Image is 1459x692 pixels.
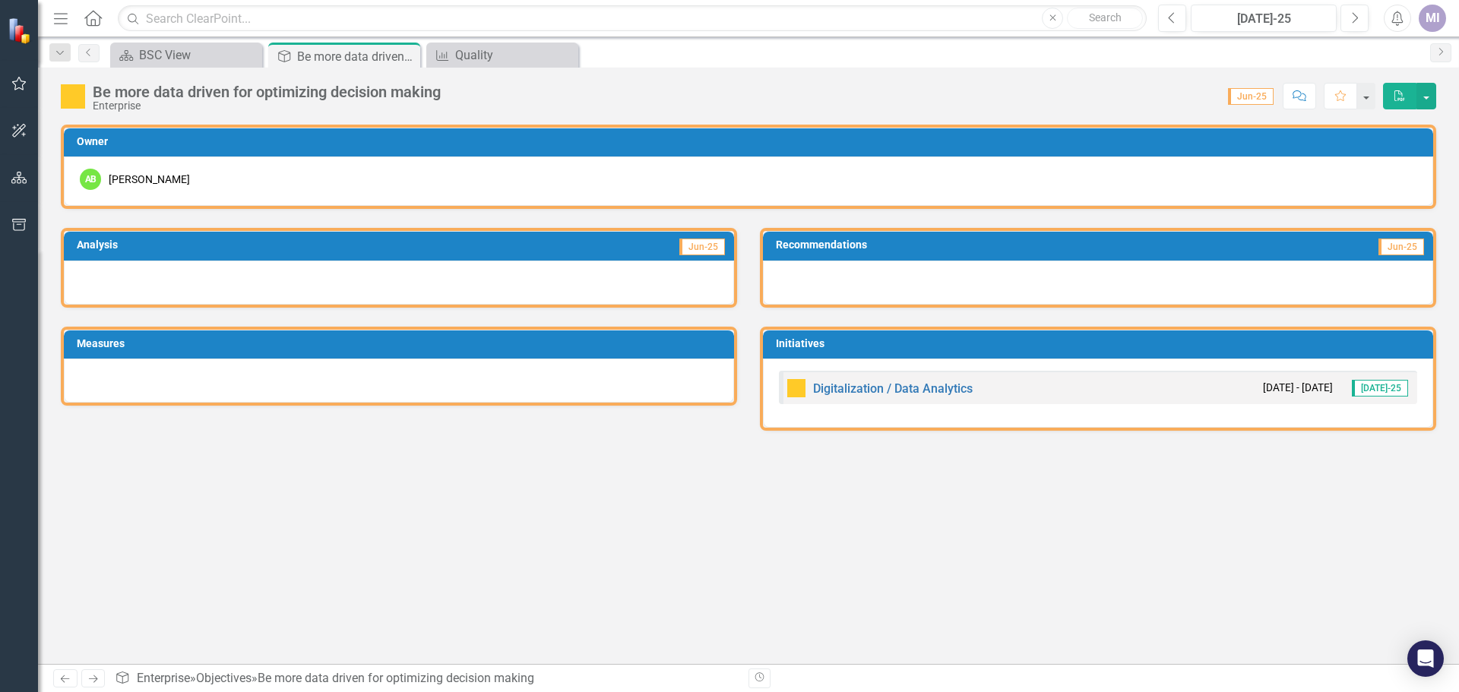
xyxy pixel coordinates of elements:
span: Jun-25 [1228,88,1274,105]
div: Be more data driven for optimizing decision making [258,671,534,685]
span: Jun-25 [1378,239,1424,255]
button: Search [1067,8,1143,29]
div: Be more data driven for optimizing decision making [93,84,441,100]
a: Enterprise [137,671,190,685]
div: [DATE]-25 [1196,10,1331,28]
h3: Recommendations [776,239,1204,251]
a: Digitalization / Data Analytics [813,381,973,396]
span: Jun-25 [679,239,725,255]
div: » » [115,670,737,687]
div: Be more data driven for optimizing decision making [297,47,416,66]
small: [DATE] - [DATE] [1263,381,1333,395]
button: MI [1419,5,1446,32]
button: [DATE]-25 [1191,5,1337,32]
div: [PERSON_NAME] [109,172,190,187]
div: AB [80,169,101,190]
img: Caution [787,379,805,397]
img: ClearPoint Strategy [8,17,34,43]
h3: Initiatives [776,338,1426,349]
div: BSC View [139,46,258,65]
div: Open Intercom Messenger [1407,640,1444,677]
div: Quality [455,46,574,65]
h3: Owner [77,136,1426,147]
a: Objectives [196,671,252,685]
h3: Measures [77,338,726,349]
h3: Analysis [77,239,379,251]
img: Caution [61,84,85,109]
span: [DATE]-25 [1352,380,1408,397]
input: Search ClearPoint... [118,5,1147,32]
div: Enterprise [93,100,441,112]
a: Quality [430,46,574,65]
a: BSC View [114,46,258,65]
span: Search [1089,11,1122,24]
